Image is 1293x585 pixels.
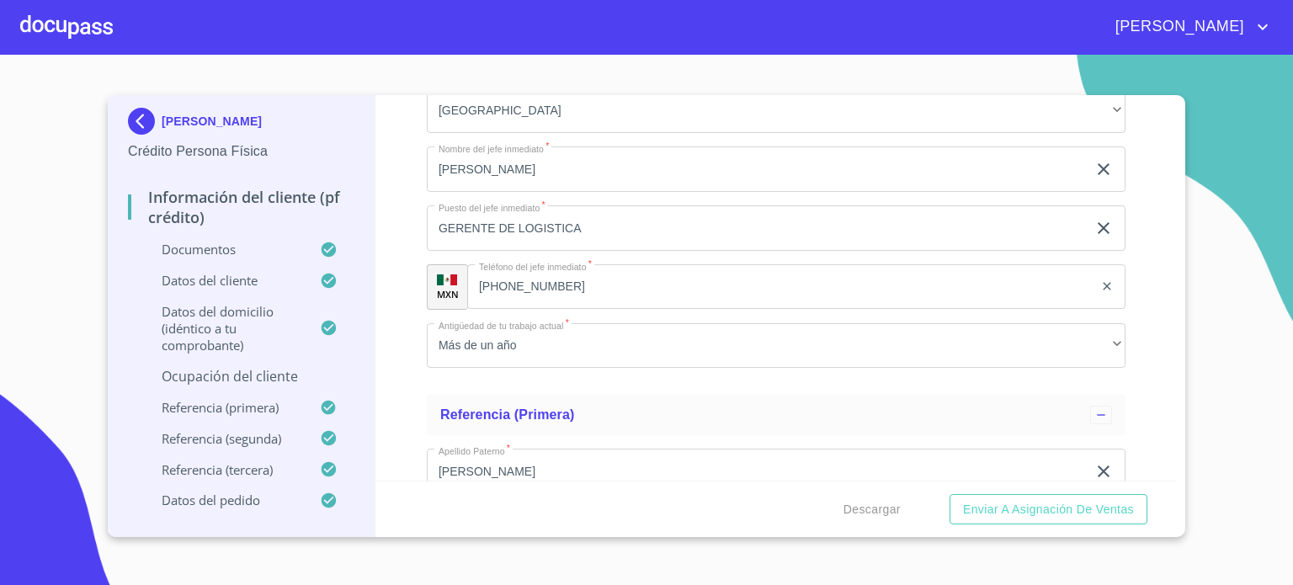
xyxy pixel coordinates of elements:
button: clear input [1093,218,1114,238]
div: Referencia (primera) [427,395,1125,435]
span: Referencia (primera) [440,407,575,422]
button: clear input [1100,279,1114,293]
button: Descargar [837,494,907,525]
p: Ocupación del Cliente [128,367,354,386]
p: Crédito Persona Física [128,141,354,162]
p: MXN [437,288,459,300]
span: [PERSON_NAME] [1103,13,1253,40]
p: [PERSON_NAME] [162,114,262,128]
p: Referencia (segunda) [128,430,320,447]
div: [PERSON_NAME] [128,108,354,141]
button: clear input [1093,461,1114,481]
p: Datos del pedido [128,492,320,508]
button: clear input [1093,159,1114,179]
span: Descargar [843,499,901,520]
p: Documentos [128,241,320,258]
p: Datos del domicilio (idéntico a tu comprobante) [128,303,320,354]
span: Enviar a Asignación de Ventas [963,499,1134,520]
p: Datos del cliente [128,272,320,289]
div: Más de un año [427,323,1125,369]
img: R93DlvwvvjP9fbrDwZeCRYBHk45OWMq+AAOlFVsxT89f82nwPLnD58IP7+ANJEaWYhP0Tx8kkA0WlQMPQsAAgwAOmBj20AXj6... [437,274,457,286]
button: Enviar a Asignación de Ventas [950,494,1147,525]
button: account of current user [1103,13,1273,40]
p: Referencia (tercera) [128,461,320,478]
p: Información del cliente (PF crédito) [128,187,354,227]
img: Docupass spot blue [128,108,162,135]
p: Referencia (primera) [128,399,320,416]
div: [GEOGRAPHIC_DATA] [427,88,1125,134]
